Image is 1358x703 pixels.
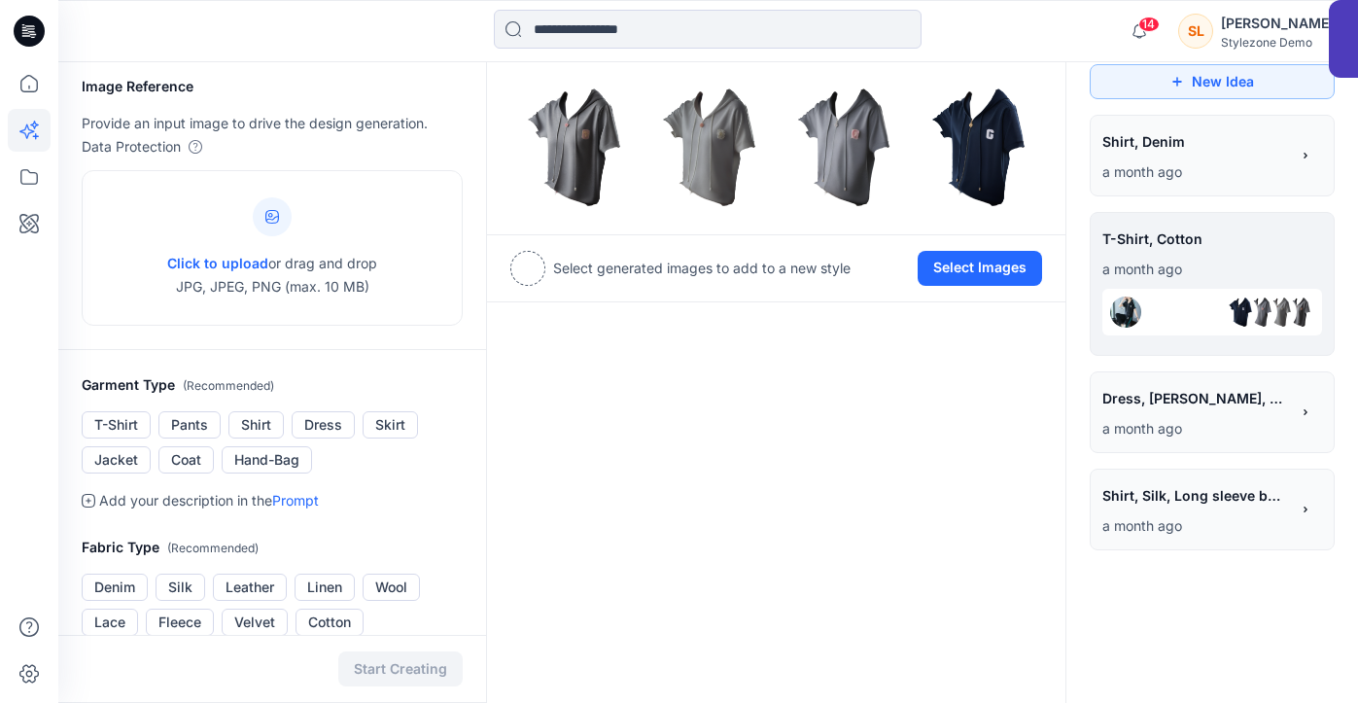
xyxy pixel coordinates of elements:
span: Shirt, Denim [1102,127,1287,156]
button: Skirt [363,411,418,439]
button: Dress [292,411,355,439]
img: 1.png [646,85,772,210]
span: ( Recommended ) [167,541,259,555]
p: Add your description in the [99,489,319,512]
div: [PERSON_NAME] [1221,12,1334,35]
img: eyJhbGciOiJIUzI1NiIsImtpZCI6IjAiLCJ0eXAiOiJKV1QifQ.eyJkYXRhIjp7InR5cGUiOiJzdG9yYWdlIiwicGF0aCI6Im... [1110,297,1141,328]
button: Cotton [296,609,364,636]
span: 14 [1138,17,1160,32]
p: August 20, 2025 [1102,417,1289,440]
div: Stylezone Demo [1221,35,1334,50]
img: 2.png [1244,297,1275,328]
button: Select Images [918,251,1042,286]
p: Select generated images to add to a new style [553,257,851,280]
h2: Image Reference [82,75,463,98]
p: Data Protection [82,135,181,158]
h2: Garment Type [82,373,463,398]
button: Leather [213,574,287,601]
p: or drag and drop JPG, JPEG, PNG (max. 10 MB) [167,252,377,299]
button: Lace [82,609,138,636]
button: Velvet [222,609,288,636]
button: Jacket [82,446,151,474]
button: Hand-Bag [222,446,312,474]
button: Silk [156,574,205,601]
button: Shirt [228,411,284,439]
img: 3.png [1225,297,1256,328]
img: 1.png [1264,297,1295,328]
h2: Fabric Type [82,536,463,560]
p: August 20, 2025 [1102,514,1289,538]
button: Linen [295,574,355,601]
button: Denim [82,574,148,601]
img: 2.png [782,85,907,210]
span: Click to upload [167,255,268,271]
span: Dress, Cotton, model wearing maxi Flowly sleeveless dress with print, summer time [1102,384,1287,412]
button: Fleece [146,609,214,636]
p: August 21, 2025 [1102,258,1322,281]
img: 0.png [511,85,637,210]
p: Provide an input image to drive the design generation. [82,112,463,135]
button: New Idea [1090,64,1335,99]
a: Prompt [272,492,319,509]
button: Coat [158,446,214,474]
div: SL [1178,14,1213,49]
button: Pants [158,411,221,439]
button: Wool [363,574,420,601]
button: T-Shirt [82,411,151,439]
img: 3.png [916,85,1041,210]
span: ( Recommended ) [183,378,274,393]
img: 0.png [1283,297,1314,328]
p: August 22, 2025 [1102,160,1289,184]
span: T-Shirt, Cotton [1102,225,1322,253]
span: Shirt, Silk, Long sleeve button up silk blouse, formal wear [1102,481,1287,510]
